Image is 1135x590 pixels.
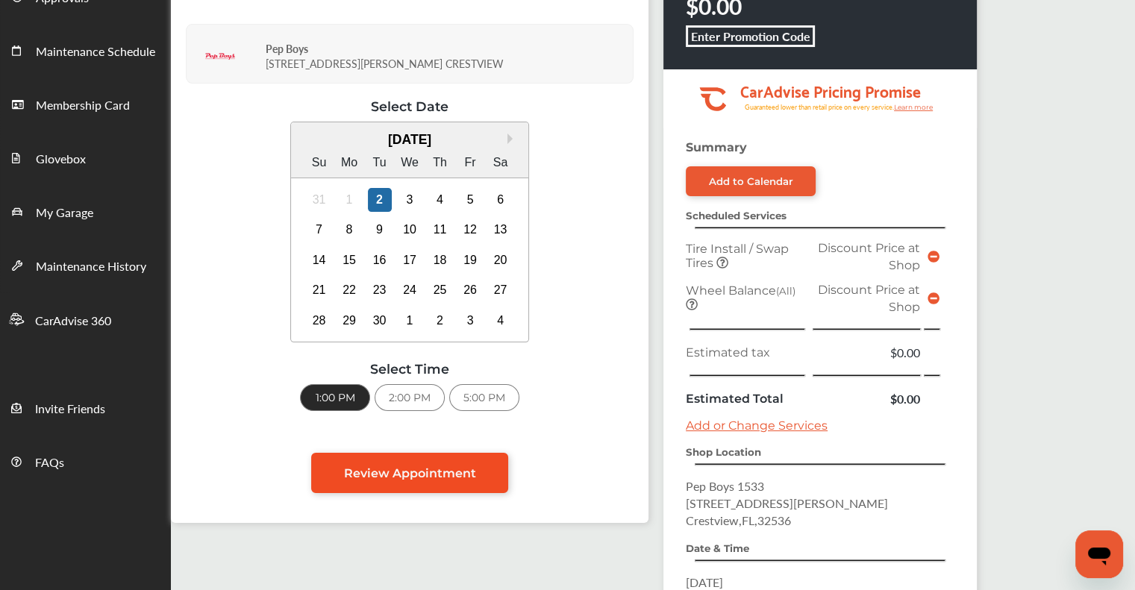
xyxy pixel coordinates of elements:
[398,278,422,302] div: Choose Wednesday, September 24th, 2025
[682,340,809,365] td: Estimated tax
[686,477,764,495] span: Pep Boys 1533
[686,495,888,512] span: [STREET_ADDRESS][PERSON_NAME]
[35,400,105,419] span: Invite Friends
[368,248,392,272] div: Choose Tuesday, September 16th, 2025
[428,248,452,272] div: Choose Thursday, September 18th, 2025
[300,384,370,411] div: 1:00 PM
[266,41,308,56] strong: Pep Boys
[337,309,361,333] div: Choose Monday, September 29th, 2025
[686,166,816,196] a: Add to Calendar
[266,30,629,78] div: [STREET_ADDRESS][PERSON_NAME] CRESTVIEW
[458,218,482,242] div: Choose Friday, September 12th, 2025
[809,386,924,411] td: $0.00
[398,218,422,242] div: Choose Wednesday, September 10th, 2025
[489,278,513,302] div: Choose Saturday, September 27th, 2025
[307,278,331,302] div: Choose Sunday, September 21st, 2025
[337,151,361,175] div: Mo
[818,241,920,272] span: Discount Price at Shop
[1,131,170,184] a: Glovebox
[368,278,392,302] div: Choose Tuesday, September 23rd, 2025
[458,248,482,272] div: Choose Friday, September 19th, 2025
[1,238,170,292] a: Maintenance History
[776,285,795,297] small: (All)
[36,43,155,62] span: Maintenance Schedule
[709,175,793,187] div: Add to Calendar
[186,361,634,377] div: Select Time
[428,278,452,302] div: Choose Thursday, September 25th, 2025
[489,309,513,333] div: Choose Saturday, October 4th, 2025
[691,28,810,45] b: Enter Promotion Code
[304,184,516,336] div: month 2025-09
[1075,530,1123,578] iframe: Button to launch messaging window
[311,453,508,493] a: Review Appointment
[35,312,111,331] span: CarAdvise 360
[686,210,787,222] strong: Scheduled Services
[337,278,361,302] div: Choose Monday, September 22nd, 2025
[818,283,920,314] span: Discount Price at Shop
[686,140,747,154] strong: Summary
[428,309,452,333] div: Choose Thursday, October 2nd, 2025
[428,218,452,242] div: Choose Thursday, September 11th, 2025
[507,134,518,144] button: Next Month
[428,188,452,212] div: Choose Thursday, September 4th, 2025
[682,386,809,411] td: Estimated Total
[686,446,761,458] strong: Shop Location
[307,218,331,242] div: Choose Sunday, September 7th, 2025
[686,242,789,270] span: Tire Install / Swap Tires
[291,132,529,148] div: [DATE]
[35,454,64,473] span: FAQs
[686,283,795,298] span: Wheel Balance
[36,257,146,277] span: Maintenance History
[337,188,361,212] div: Not available Monday, September 1st, 2025
[686,542,749,554] strong: Date & Time
[1,77,170,131] a: Membership Card
[368,151,392,175] div: Tu
[489,248,513,272] div: Choose Saturday, September 20th, 2025
[36,204,93,223] span: My Garage
[489,218,513,242] div: Choose Saturday, September 13th, 2025
[36,150,86,169] span: Glovebox
[428,151,452,175] div: Th
[686,418,828,433] a: Add or Change Services
[458,188,482,212] div: Choose Friday, September 5th, 2025
[809,340,924,365] td: $0.00
[458,151,482,175] div: Fr
[337,248,361,272] div: Choose Monday, September 15th, 2025
[458,278,482,302] div: Choose Friday, September 26th, 2025
[1,23,170,77] a: Maintenance Schedule
[398,151,422,175] div: We
[740,77,921,104] tspan: CarAdvise Pricing Promise
[307,248,331,272] div: Choose Sunday, September 14th, 2025
[205,42,235,72] img: logo-pepboys.png
[307,309,331,333] div: Choose Sunday, September 28th, 2025
[398,188,422,212] div: Choose Wednesday, September 3rd, 2025
[398,309,422,333] div: Choose Wednesday, October 1st, 2025
[398,248,422,272] div: Choose Wednesday, September 17th, 2025
[686,512,791,529] span: Crestview , FL , 32536
[1,184,170,238] a: My Garage
[368,309,392,333] div: Choose Tuesday, September 30th, 2025
[489,151,513,175] div: Sa
[186,98,634,114] div: Select Date
[458,309,482,333] div: Choose Friday, October 3rd, 2025
[337,218,361,242] div: Choose Monday, September 8th, 2025
[36,96,130,116] span: Membership Card
[894,103,934,111] tspan: Learn more
[368,218,392,242] div: Choose Tuesday, September 9th, 2025
[344,466,476,480] span: Review Appointment
[307,151,331,175] div: Su
[375,384,445,411] div: 2:00 PM
[368,188,392,212] div: Choose Tuesday, September 2nd, 2025
[489,188,513,212] div: Choose Saturday, September 6th, 2025
[449,384,519,411] div: 5:00 PM
[745,102,894,112] tspan: Guaranteed lower than retail price on every service.
[307,188,331,212] div: Not available Sunday, August 31st, 2025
